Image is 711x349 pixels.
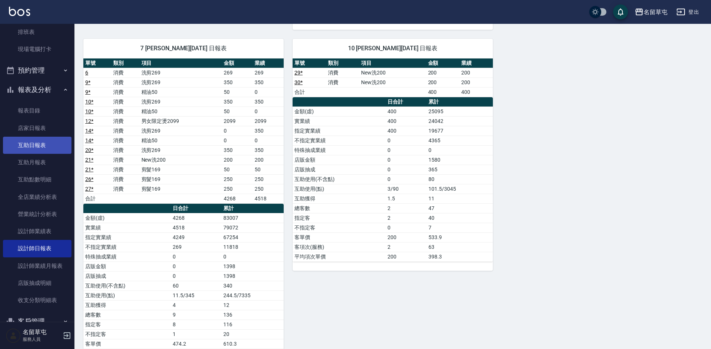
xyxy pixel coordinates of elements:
[427,97,493,107] th: 累計
[293,155,386,165] td: 店販金額
[221,204,284,213] th: 累計
[171,223,221,232] td: 4518
[3,171,71,188] a: 互助點數明細
[386,136,427,145] td: 0
[140,87,222,97] td: 精油50
[9,7,30,16] img: Logo
[222,145,253,155] td: 350
[221,232,284,242] td: 67254
[111,165,139,174] td: 消費
[3,154,71,171] a: 互助月報表
[83,310,171,320] td: 總客數
[3,102,71,119] a: 報表目錄
[171,271,221,281] td: 0
[222,107,253,116] td: 50
[644,7,667,17] div: 名留草屯
[111,155,139,165] td: 消費
[23,329,61,336] h5: 名留草屯
[426,68,460,77] td: 200
[359,77,426,87] td: New洗200
[386,194,427,203] td: 1.5
[253,136,284,145] td: 0
[140,58,222,68] th: 項目
[253,194,284,203] td: 4518
[459,77,493,87] td: 200
[386,126,427,136] td: 400
[386,165,427,174] td: 0
[221,281,284,291] td: 340
[253,58,284,68] th: 業績
[386,232,427,242] td: 200
[293,58,326,68] th: 單號
[171,261,221,271] td: 0
[386,174,427,184] td: 0
[111,136,139,145] td: 消費
[293,136,386,145] td: 不指定實業績
[221,271,284,281] td: 1398
[3,275,71,292] a: 店販抽成明細
[83,271,171,281] td: 店販抽成
[326,77,360,87] td: 消費
[222,68,253,77] td: 269
[171,213,221,223] td: 4268
[293,252,386,261] td: 平均項次單價
[253,97,284,107] td: 350
[111,77,139,87] td: 消費
[3,23,71,41] a: 排班表
[3,137,71,154] a: 互助日報表
[221,339,284,349] td: 610.3
[171,300,221,310] td: 4
[386,203,427,213] td: 2
[253,184,284,194] td: 250
[140,165,222,174] td: 剪髮169
[386,223,427,232] td: 0
[221,252,284,261] td: 0
[326,68,360,77] td: 消費
[111,145,139,155] td: 消費
[293,194,386,203] td: 互助獲得
[221,261,284,271] td: 1398
[171,242,221,252] td: 269
[222,116,253,126] td: 2099
[6,328,21,343] img: Person
[632,4,670,20] button: 名留草屯
[222,165,253,174] td: 50
[253,68,284,77] td: 269
[3,292,71,309] a: 收支分類明細表
[427,165,493,174] td: 365
[253,165,284,174] td: 50
[221,242,284,252] td: 11818
[386,97,427,107] th: 日合計
[83,213,171,223] td: 金額(虛)
[140,126,222,136] td: 洗剪269
[85,70,88,76] a: 6
[253,145,284,155] td: 350
[3,206,71,223] a: 營業統計分析表
[293,223,386,232] td: 不指定客
[293,174,386,184] td: 互助使用(不含點)
[111,58,139,68] th: 類別
[3,61,71,80] button: 預約管理
[326,58,360,68] th: 類別
[222,87,253,97] td: 50
[83,58,284,204] table: a dense table
[171,291,221,300] td: 11.5/345
[3,223,71,240] a: 設計師業績表
[222,155,253,165] td: 200
[293,242,386,252] td: 客項次(服務)
[140,116,222,126] td: 男女限定燙2099
[222,194,253,203] td: 4268
[140,68,222,77] td: 洗剪269
[83,261,171,271] td: 店販金額
[111,97,139,107] td: 消費
[253,155,284,165] td: 200
[83,291,171,300] td: 互助使用(點)
[111,126,139,136] td: 消費
[83,320,171,329] td: 指定客
[427,136,493,145] td: 4365
[427,223,493,232] td: 7
[293,203,386,213] td: 總客數
[359,68,426,77] td: New洗200
[293,184,386,194] td: 互助使用(點)
[3,120,71,137] a: 店家日報表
